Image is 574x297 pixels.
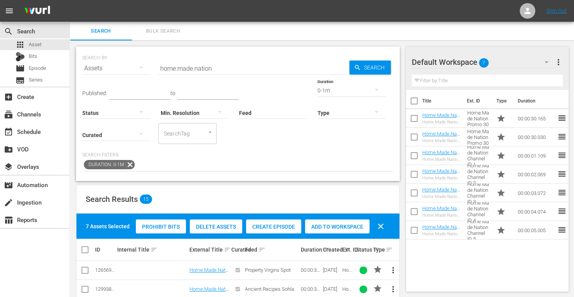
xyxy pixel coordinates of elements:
div: Duration [300,245,320,254]
div: Created [323,245,340,254]
span: Prohibit Bits [136,224,186,230]
span: Duration: 0-1m [84,160,125,169]
div: 00:00:30.030 [300,286,320,292]
span: Search Results [86,195,138,204]
span: PROMO [373,265,382,274]
span: Series [16,76,25,85]
span: Ingestion [4,198,13,207]
a: Home.Made.Nation Channel ID 2 [422,168,460,180]
td: Home.Made.Nation Channel ID 4 [464,202,493,221]
a: Home.Made.Nation Channel ID 1 [422,149,460,161]
button: clear [371,217,390,236]
td: Home.Made.Nation Promo 30 [464,109,493,128]
span: Episode [29,64,46,72]
span: Ancient Recipes Sohla [245,286,294,292]
span: 7 [479,55,489,71]
span: Published: [82,90,107,96]
div: 00:00:30.101 [300,267,320,273]
div: ID [95,247,115,253]
span: Promo [496,226,505,235]
span: Promo [496,170,505,179]
span: Search [4,27,13,36]
a: Home.Made.Nation You Can Do It Promo 30 [422,131,460,148]
td: Home.Made.Nation Channel ID 3 [464,184,493,202]
td: 00:00:30.165 [514,109,557,128]
a: Sign Out [546,8,567,14]
span: Search [361,61,391,75]
span: Automation [4,181,13,190]
span: Promo [496,151,505,160]
button: Search [349,61,391,75]
span: Bits [29,52,37,60]
td: Home.Made.Nation Channel ID 1 [464,146,493,165]
div: Type [373,245,382,254]
div: 7 Assets Selected [86,222,130,230]
td: Home.Made.Nation Channel ID 2 [464,165,493,184]
span: reorder [557,225,566,234]
td: 00:00:04.074 [514,202,557,221]
span: Episode [16,64,25,73]
div: Home.Made.Nation Channel ID 2 [422,175,461,181]
p: Search Filters: [82,152,394,158]
span: reorder [557,113,566,123]
td: Home.Made.Nation Promo 30 [464,128,493,146]
button: more_vert [384,261,402,280]
div: Curated [231,247,243,253]
th: Duration [513,90,559,112]
span: sort [224,246,231,253]
span: reorder [557,151,566,160]
img: ans4CAIJ8jUAAAAAAAAAAAAAAAAAAAAAAAAgQb4GAAAAAAAAAAAAAAAAAAAAAAAAJMjXAAAAAAAAAAAAAAAAAAAAAAAAgAT5G... [19,2,56,20]
span: clear [376,222,385,231]
div: Bits [16,52,25,61]
a: Home.Made.Nation (FAST Channel) Property Virgins Spot [189,267,229,290]
button: Prohibit Bits [136,219,186,233]
span: Channels [4,110,13,119]
button: Create Episode [246,219,301,233]
span: Promo [496,132,505,142]
span: 15 [140,195,152,204]
span: Property Virgins Spot [245,267,291,273]
button: Open [206,129,214,136]
span: Create [4,92,13,102]
a: Home.Made.Nation Channel ID 5 [422,224,460,236]
span: Add to Workspace [305,224,369,230]
span: reorder [557,188,566,197]
div: [DATE] [323,286,340,292]
div: Home.Made.Nation Channel ID 3 [422,194,461,199]
td: 00:00:30.030 [514,128,557,146]
span: more_vert [553,57,563,67]
div: 126569275 [95,267,115,273]
a: Home.Made.Nation Channel ID 3 [422,187,460,198]
div: 0-1m [317,80,386,101]
div: Default Workspace [412,51,556,73]
div: External Title [189,245,229,254]
span: Delete Assets [190,224,242,230]
a: Home.Made.Nation The Reveal Promo 30 [422,112,460,130]
td: 00:00:03.072 [514,184,557,202]
span: Create Episode [246,224,301,230]
span: Asset [16,40,25,49]
button: Delete Assets [190,219,242,233]
span: sort [258,246,265,253]
span: reorder [557,169,566,179]
div: Status [356,245,370,254]
button: Add to Workspace [305,219,369,233]
div: Home.Made.Nation The Reveal Promo 30 [422,120,461,125]
span: Bulk Search [137,27,189,36]
span: menu [5,6,14,16]
span: Schedule [4,127,13,137]
span: to [170,90,175,96]
td: 00:00:02.069 [514,165,557,184]
span: Series [29,76,43,84]
span: Asset [29,41,42,49]
div: Ext. ID [342,247,354,253]
div: Home.Made.Nation Channel ID 4 [422,213,461,218]
div: Home.Made.Nation You Can Do It Promo 30 [422,138,461,143]
span: Reports [4,215,13,225]
span: reorder [557,132,566,141]
span: Search [75,27,127,36]
span: sort [151,246,158,253]
span: Promo [496,188,505,198]
span: Promo [496,114,505,123]
div: Home.Made.Nation Channel ID 5 [422,231,461,236]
